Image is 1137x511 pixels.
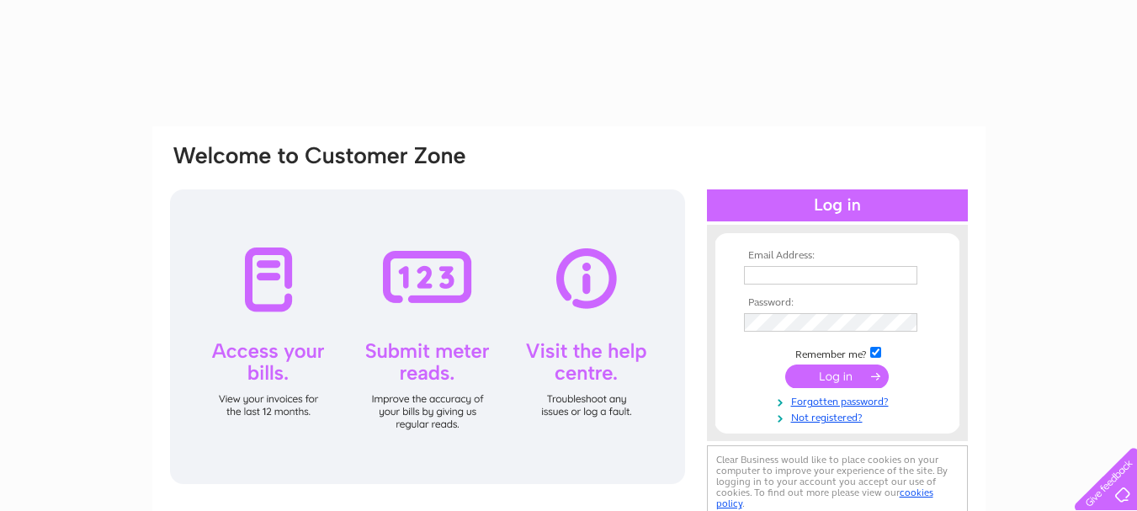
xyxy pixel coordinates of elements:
[744,408,935,424] a: Not registered?
[785,365,889,388] input: Submit
[740,297,935,309] th: Password:
[740,250,935,262] th: Email Address:
[740,344,935,361] td: Remember me?
[716,487,933,509] a: cookies policy
[744,392,935,408] a: Forgotten password?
